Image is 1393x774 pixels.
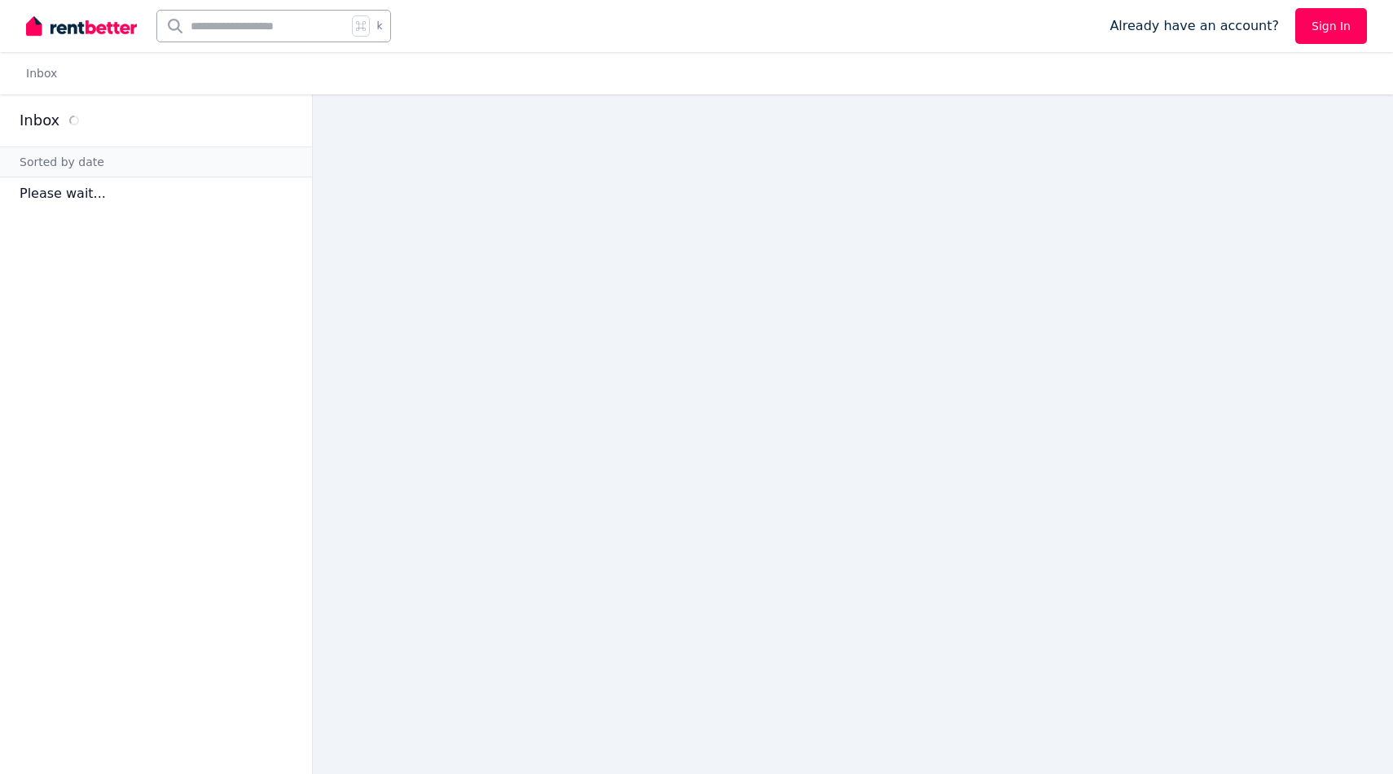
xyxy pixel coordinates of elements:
a: Sign In [1295,8,1367,44]
a: Inbox [26,67,57,80]
img: RentBetter [26,14,137,38]
span: Already have an account? [1110,16,1279,36]
h2: Inbox [20,109,59,132]
span: k [376,20,382,33]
